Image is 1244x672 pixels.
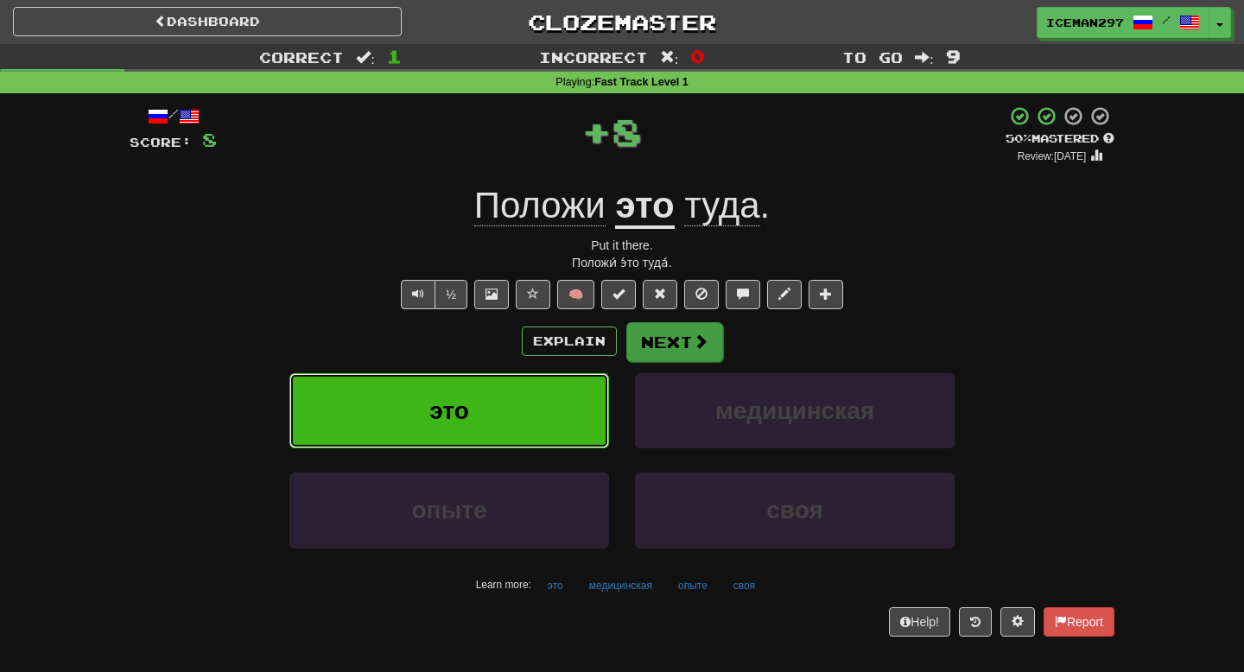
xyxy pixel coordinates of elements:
button: своя [724,573,765,599]
button: Favorite sentence (alt+f) [516,280,550,309]
span: это [429,397,469,424]
button: опыте [289,472,609,548]
button: Help! [889,607,950,637]
button: это [538,573,573,599]
span: своя [766,497,823,523]
button: своя [635,472,955,548]
button: ½ [435,280,467,309]
div: Mastered [1006,131,1114,147]
a: Clozemaster [428,7,816,37]
span: Score: [130,135,192,149]
button: Reset to 0% Mastered (alt+r) [643,280,677,309]
span: 8 [612,110,642,153]
button: Report [1044,607,1114,637]
span: / [1162,14,1171,26]
strong: Fast Track Level 1 [594,76,689,88]
button: Round history (alt+y) [959,607,992,637]
span: 9 [946,46,961,67]
u: это [615,185,674,229]
span: : [915,50,934,65]
span: Iceman297 [1046,15,1124,30]
span: 1 [387,46,402,67]
button: Show image (alt+x) [474,280,509,309]
span: 8 [202,129,217,150]
span: Положи [474,185,606,226]
a: Iceman297 / [1037,7,1209,38]
div: Put it there. [130,237,1114,254]
button: Edit sentence (alt+d) [767,280,802,309]
div: / [130,105,217,127]
span: Incorrect [539,48,648,66]
button: Ignore sentence (alt+i) [684,280,719,309]
button: это [289,373,609,448]
span: туда [684,185,759,226]
span: медицинская [715,397,874,424]
button: Next [626,322,723,362]
span: Correct [259,48,344,66]
span: . [675,185,771,226]
button: Add to collection (alt+a) [809,280,843,309]
button: Play sentence audio (ctl+space) [401,280,435,309]
div: Text-to-speech controls [397,280,467,309]
div: Положи́ э́то туда́. [130,254,1114,271]
button: Discuss sentence (alt+u) [726,280,760,309]
span: To go [842,48,903,66]
button: медицинская [635,373,955,448]
span: : [356,50,375,65]
button: Set this sentence to 100% Mastered (alt+m) [601,280,636,309]
span: опыте [411,497,486,523]
small: Review: [DATE] [1018,150,1087,162]
button: Explain [522,326,617,356]
span: + [581,105,612,157]
span: 50 % [1006,131,1031,145]
button: 🧠 [557,280,594,309]
small: Learn more: [476,579,531,591]
span: 0 [690,46,705,67]
button: опыте [669,573,717,599]
span: : [660,50,679,65]
button: медицинская [580,573,662,599]
a: Dashboard [13,7,402,36]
